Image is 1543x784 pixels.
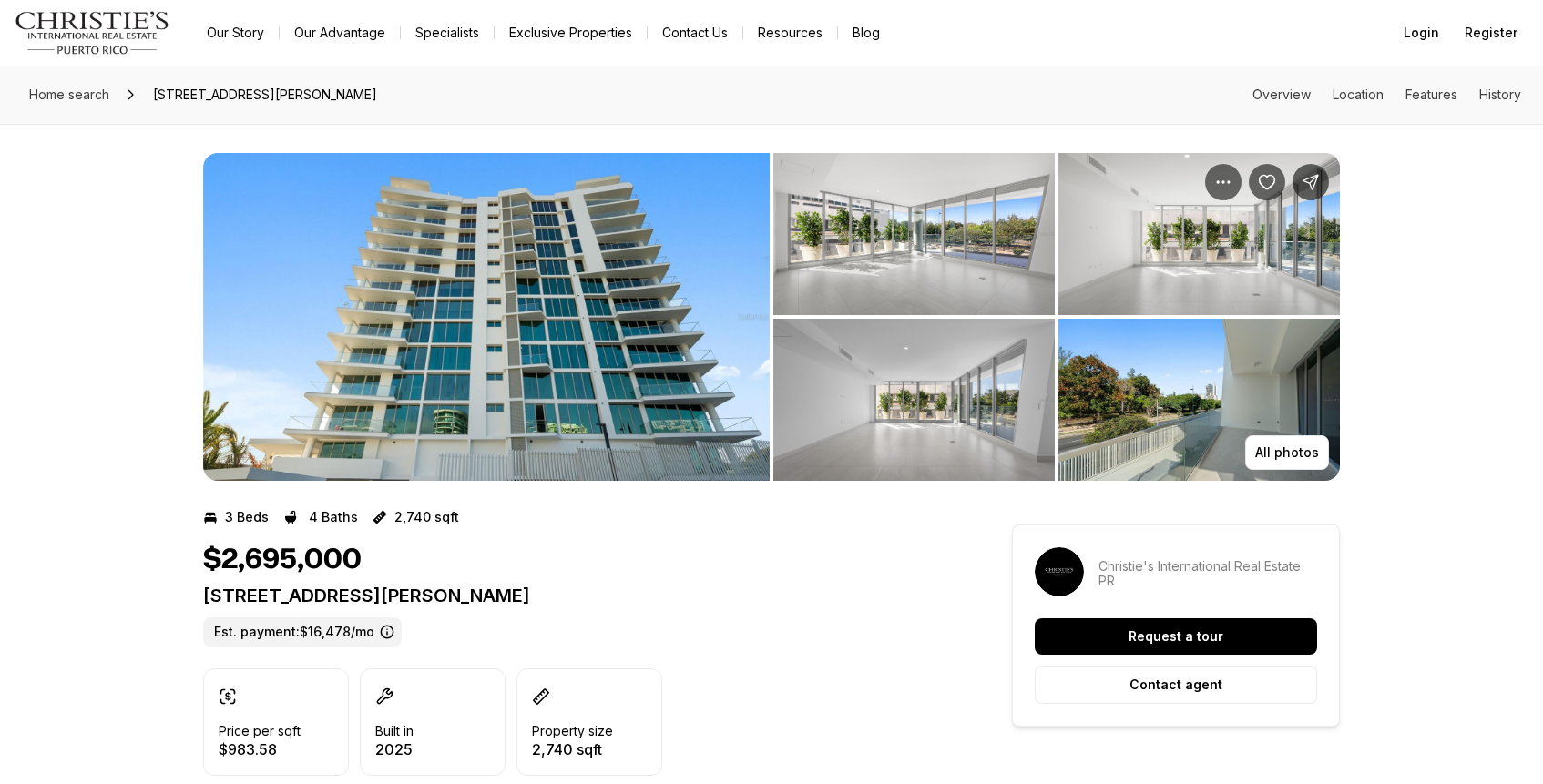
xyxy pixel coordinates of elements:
p: All photos [1255,445,1319,460]
p: $983.58 [219,742,301,757]
button: Property options [1205,164,1242,200]
p: 4 Baths [309,510,358,524]
button: Contact Us [648,20,742,46]
button: Share Property: 540 A. de la Constitucion LE PARC #203 [1293,164,1329,200]
p: 2,740 sqft [532,742,613,757]
a: Specialists [401,20,494,46]
button: Contact agent [1035,666,1317,704]
a: Blog [838,20,894,46]
p: Price per sqft [219,724,301,738]
li: 1 of 17 [203,153,770,481]
button: View image gallery [1058,153,1340,315]
h1: $2,695,000 [203,543,362,577]
p: Request a tour [1129,629,1223,644]
li: 2 of 17 [773,153,1340,481]
p: [STREET_ADDRESS][PERSON_NAME] [203,585,946,606]
a: Resources [743,20,837,46]
img: logo [15,11,170,55]
a: Our Advantage [280,20,400,46]
a: Skip to: Features [1405,87,1457,102]
button: Save Property: 540 A. de la Constitucion LE PARC #203 [1249,164,1285,200]
span: [STREET_ADDRESS][PERSON_NAME] [146,80,384,109]
span: Register [1465,25,1517,40]
label: Est. payment: $16,478/mo [203,617,402,647]
a: Skip to: Overview [1252,87,1311,102]
p: 2025 [375,742,414,757]
button: All photos [1245,435,1329,470]
a: Skip to: Location [1333,87,1384,102]
button: View image gallery [203,153,770,481]
p: Contact agent [1129,677,1222,692]
a: Home search [22,80,117,109]
a: Our Story [192,20,279,46]
p: Built in [375,724,414,738]
nav: Page section menu [1252,87,1521,102]
p: 2,740 sqft [394,510,459,524]
span: Home search [29,87,109,102]
div: Listing Photos [203,153,1340,481]
p: Christie's International Real Estate PR [1098,559,1317,588]
p: Property size [532,724,613,738]
button: View image gallery [773,319,1055,481]
button: Login [1393,15,1450,51]
a: Skip to: History [1479,87,1521,102]
button: 4 Baths [283,503,358,532]
button: View image gallery [773,153,1055,315]
a: Exclusive Properties [495,20,647,46]
span: Login [1404,25,1439,40]
button: View image gallery [1058,319,1340,481]
p: 3 Beds [225,510,269,524]
button: Request a tour [1035,618,1317,655]
button: Register [1454,15,1528,51]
